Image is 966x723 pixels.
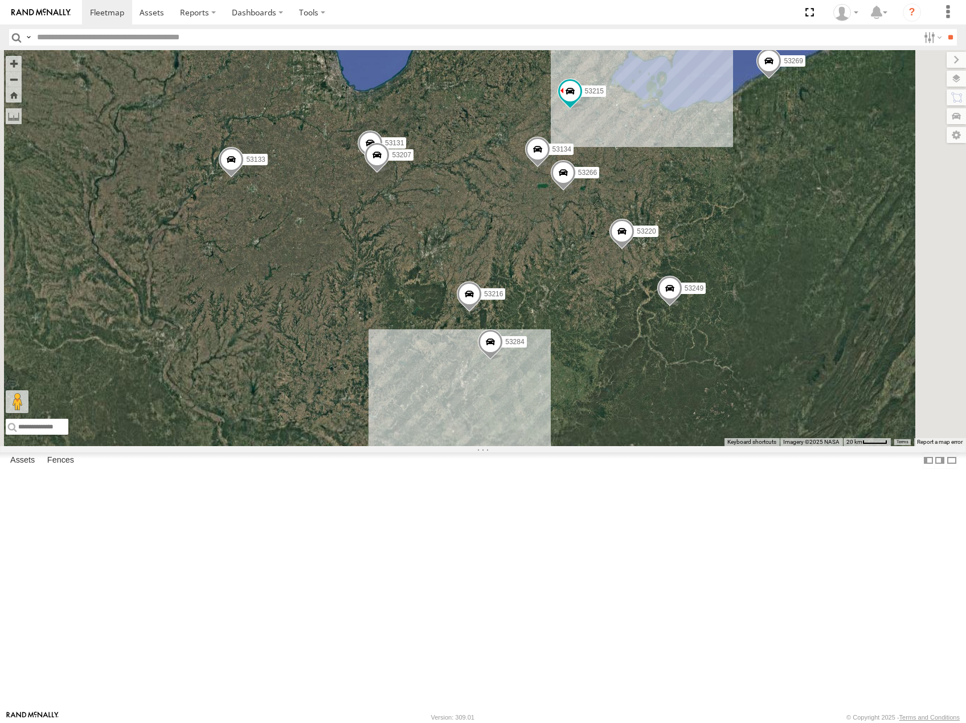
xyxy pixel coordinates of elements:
label: Search Filter Options [919,29,944,46]
span: Imagery ©2025 NASA [783,439,840,445]
span: 53284 [505,338,524,346]
span: 53131 [385,139,404,147]
div: Version: 309.01 [431,714,474,721]
button: Map Scale: 20 km per 40 pixels [843,438,891,446]
span: 53215 [585,87,604,95]
span: 20 km [846,439,862,445]
span: 53220 [637,227,656,235]
button: Keyboard shortcuts [727,438,776,446]
i: ? [903,3,921,22]
label: Fences [42,452,80,468]
a: Visit our Website [6,712,59,723]
span: 53216 [484,290,503,298]
button: Drag Pegman onto the map to open Street View [6,390,28,413]
span: 53133 [246,156,265,164]
span: 53134 [552,145,571,153]
button: Zoom in [6,56,22,71]
label: Hide Summary Table [946,452,957,469]
a: Terms and Conditions [899,714,960,721]
img: rand-logo.svg [11,9,71,17]
label: Map Settings [947,127,966,143]
button: Zoom Home [6,87,22,103]
div: Miky Transport [829,4,862,21]
label: Dock Summary Table to the Left [923,452,934,469]
span: 53249 [685,284,703,292]
label: Assets [5,452,40,468]
span: 53207 [392,151,411,159]
div: © Copyright 2025 - [846,714,960,721]
button: Zoom out [6,71,22,87]
a: Terms (opens in new tab) [897,440,908,444]
span: 53269 [784,57,803,65]
a: Report a map error [917,439,963,445]
span: 53266 [578,169,597,177]
label: Search Query [24,29,33,46]
label: Dock Summary Table to the Right [934,452,945,469]
label: Measure [6,108,22,124]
